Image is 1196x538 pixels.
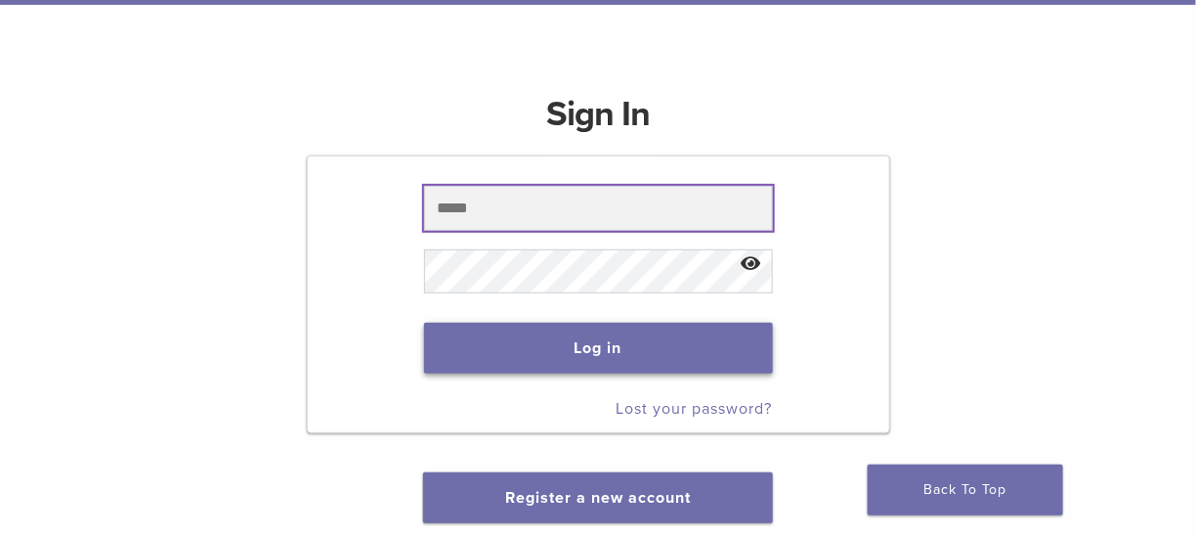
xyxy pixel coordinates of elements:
h1: Sign In [546,91,650,154]
a: Back To Top [868,465,1063,516]
a: Register a new account [505,488,691,508]
a: Lost your password? [617,399,773,419]
button: Register a new account [423,472,773,523]
button: Show password [730,240,772,290]
button: Log in [424,323,773,374]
